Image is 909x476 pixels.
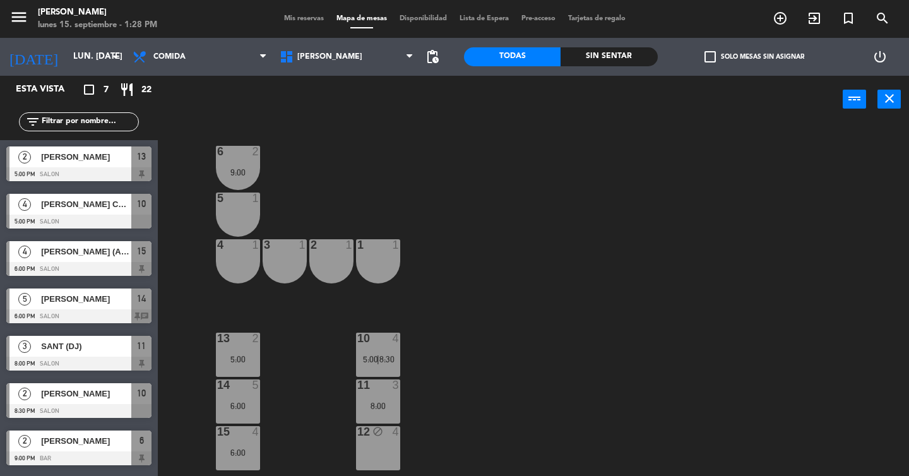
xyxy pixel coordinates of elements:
[252,379,260,391] div: 5
[453,15,515,22] span: Lista de Espera
[515,15,562,22] span: Pre-acceso
[9,8,28,31] button: menu
[217,193,218,204] div: 5
[216,402,260,410] div: 6:00
[357,426,358,437] div: 12
[562,15,632,22] span: Tarjetas de regalo
[252,426,260,437] div: 4
[425,49,440,64] span: pending_actions
[137,386,146,401] span: 10
[252,193,260,204] div: 1
[843,90,866,109] button: power_input
[346,239,353,251] div: 1
[561,47,657,66] div: Sin sentar
[217,379,218,391] div: 14
[393,15,453,22] span: Disponibilidad
[108,49,123,64] i: arrow_drop_down
[357,239,358,251] div: 1
[141,83,151,97] span: 22
[18,435,31,448] span: 2
[357,333,358,344] div: 10
[377,354,379,364] span: |
[41,245,131,258] span: [PERSON_NAME] (ADE)
[40,115,138,129] input: Filtrar por nombre...
[41,340,131,353] span: SANT (DJ)
[18,246,31,258] span: 4
[38,19,157,32] div: lunes 15. septiembre - 1:28 PM
[773,11,788,26] i: add_circle_outline
[847,91,862,106] i: power_input
[137,291,146,306] span: 14
[6,82,91,97] div: Esta vista
[464,47,561,66] div: Todas
[18,198,31,211] span: 4
[137,338,146,354] span: 11
[252,333,260,344] div: 2
[153,52,186,61] span: Comida
[41,150,131,164] span: [PERSON_NAME]
[704,51,716,62] span: check_box_outline_blank
[217,146,218,157] div: 6
[875,11,890,26] i: search
[882,91,897,106] i: close
[216,355,260,364] div: 5:00
[140,433,144,448] span: 6
[104,83,109,97] span: 7
[18,388,31,400] span: 2
[330,15,393,22] span: Mapa de mesas
[393,379,400,391] div: 3
[252,239,260,251] div: 1
[831,8,865,29] span: Reserva especial
[763,8,797,29] span: RESERVAR MESA
[278,15,330,22] span: Mis reservas
[393,426,400,437] div: 4
[137,149,146,164] span: 13
[217,426,218,437] div: 15
[872,49,888,64] i: power_settings_new
[18,151,31,164] span: 2
[38,6,157,19] div: [PERSON_NAME]
[865,8,900,29] span: BUSCAR
[393,333,400,344] div: 4
[797,8,831,29] span: WALK IN
[41,434,131,448] span: [PERSON_NAME]
[216,448,260,457] div: 6:00
[704,51,804,62] label: Solo mesas sin asignar
[25,114,40,129] i: filter_list
[877,90,901,109] button: close
[393,239,400,251] div: 1
[41,292,131,306] span: [PERSON_NAME]
[216,168,260,177] div: 9:00
[119,82,134,97] i: restaurant
[41,198,131,211] span: [PERSON_NAME] CDMXSauvage
[137,244,146,259] span: 15
[807,11,822,26] i: exit_to_app
[379,354,395,364] span: 8:30
[372,426,383,437] i: block
[841,11,856,26] i: turned_in_not
[217,333,218,344] div: 13
[18,293,31,306] span: 5
[217,239,218,251] div: 4
[356,402,400,410] div: 8:00
[363,354,378,364] span: 5:00
[264,239,264,251] div: 3
[41,387,131,400] span: [PERSON_NAME]
[81,82,97,97] i: crop_square
[357,379,358,391] div: 11
[18,340,31,353] span: 3
[9,8,28,27] i: menu
[252,146,260,157] div: 2
[137,196,146,211] span: 10
[297,52,362,61] span: [PERSON_NAME]
[299,239,307,251] div: 1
